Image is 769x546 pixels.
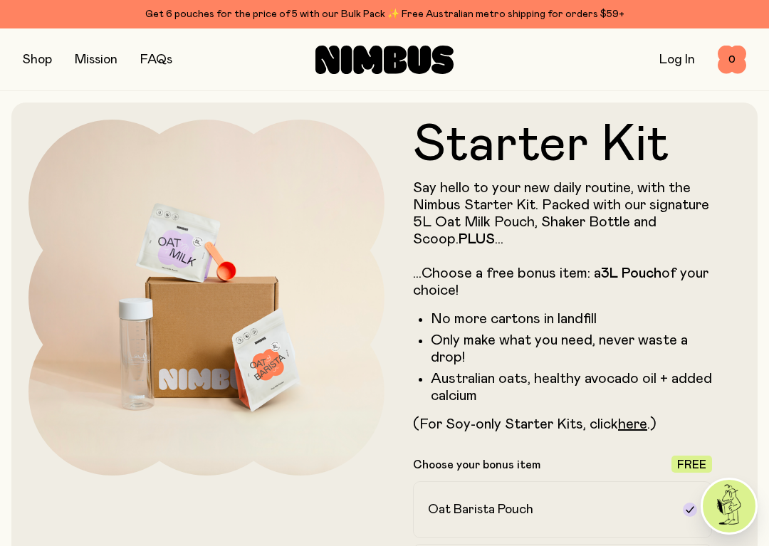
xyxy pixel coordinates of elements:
strong: 3L [601,266,618,280]
li: Australian oats, healthy avocado oil + added calcium [431,370,712,404]
div: Get 6 pouches for the price of 5 with our Bulk Pack ✨ Free Australian metro shipping for orders $59+ [23,6,746,23]
strong: PLUS [459,232,495,246]
a: Log In [659,53,695,66]
a: FAQs [140,53,172,66]
button: 0 [718,46,746,74]
strong: Pouch [622,266,661,280]
p: Say hello to your new daily routine, with the Nimbus Starter Kit. Packed with our signature 5L Oa... [413,179,712,299]
li: No more cartons in landfill [431,310,712,327]
h2: Oat Barista Pouch [428,501,533,518]
a: here [618,417,647,431]
p: Choose your bonus item [413,458,540,472]
img: agent [703,480,755,532]
a: Mission [75,53,117,66]
p: (For Soy-only Starter Kits, click .) [413,416,712,433]
span: Free [677,459,706,471]
li: Only make what you need, never waste a drop! [431,332,712,366]
h1: Starter Kit [413,120,712,171]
